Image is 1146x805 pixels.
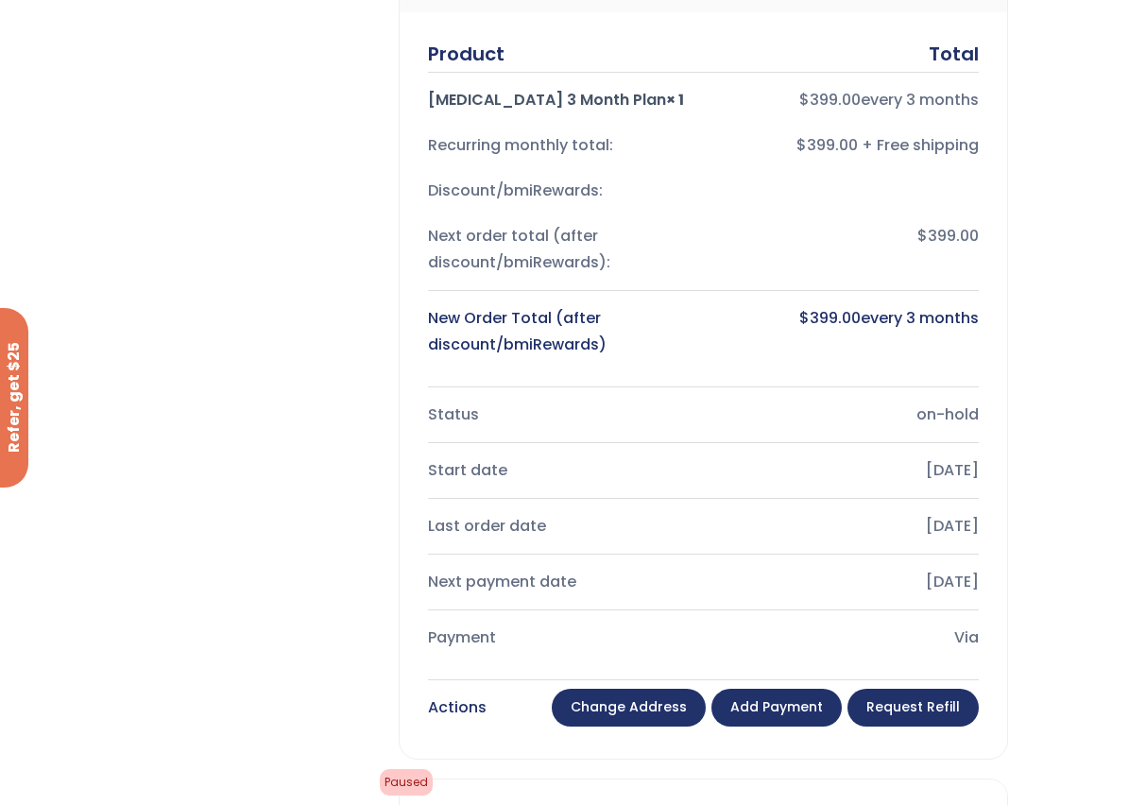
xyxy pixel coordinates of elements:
div: Product [428,41,505,67]
div: Start date [428,457,693,484]
div: Discount/bmiRewards: [428,178,693,204]
a: Change address [552,689,706,727]
span: Paused [380,769,433,796]
div: Recurring monthly total: [428,132,693,159]
div: every 3 months [714,305,979,358]
a: Add payment [711,689,842,727]
span: $ [799,307,810,329]
div: on-hold [714,402,979,428]
a: Request Refill [847,689,979,727]
div: Next payment date [428,569,693,595]
strong: × 1 [666,89,684,111]
div: Total [929,41,979,67]
bdi: 399.00 [799,307,861,329]
div: $399.00 [714,223,979,276]
div: Actions [428,694,487,721]
div: [DATE] [714,569,979,595]
bdi: 399.00 [799,89,861,111]
div: [DATE] [714,457,979,484]
div: every 3 months [714,87,979,113]
div: Via [714,625,979,651]
div: Status [428,402,693,428]
span: $ [799,89,810,111]
div: Payment [428,625,693,651]
div: [DATE] [714,513,979,540]
div: $399.00 + Free shipping [714,132,979,159]
div: [MEDICAL_DATA] 3 Month Plan [428,87,693,113]
div: Last order date [428,513,693,540]
div: Next order total (after discount/bmiRewards): [428,223,693,276]
div: New Order Total (after discount/bmiRewards) [428,305,693,358]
